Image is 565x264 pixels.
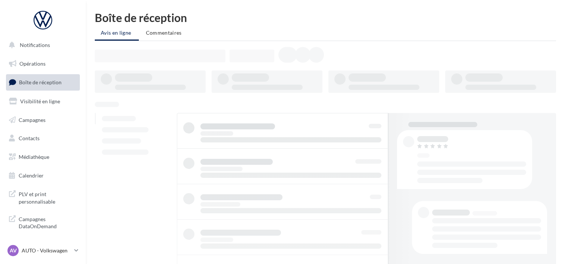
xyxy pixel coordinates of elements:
[4,211,81,233] a: Campagnes DataOnDemand
[19,116,46,123] span: Campagnes
[4,168,81,183] a: Calendrier
[6,243,80,258] a: AV AUTO - Volkswagen
[20,42,50,48] span: Notifications
[22,247,71,254] p: AUTO - Volkswagen
[19,214,77,230] span: Campagnes DataOnDemand
[4,149,81,165] a: Médiathèque
[20,98,60,104] span: Visibilité en ligne
[4,37,78,53] button: Notifications
[19,135,40,141] span: Contacts
[19,172,44,179] span: Calendrier
[146,29,182,36] span: Commentaires
[19,189,77,205] span: PLV et print personnalisable
[4,131,81,146] a: Contacts
[95,12,556,23] div: Boîte de réception
[10,247,17,254] span: AV
[4,186,81,208] a: PLV et print personnalisable
[19,60,46,67] span: Opérations
[19,79,62,85] span: Boîte de réception
[4,74,81,90] a: Boîte de réception
[4,112,81,128] a: Campagnes
[19,154,49,160] span: Médiathèque
[4,94,81,109] a: Visibilité en ligne
[4,56,81,72] a: Opérations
